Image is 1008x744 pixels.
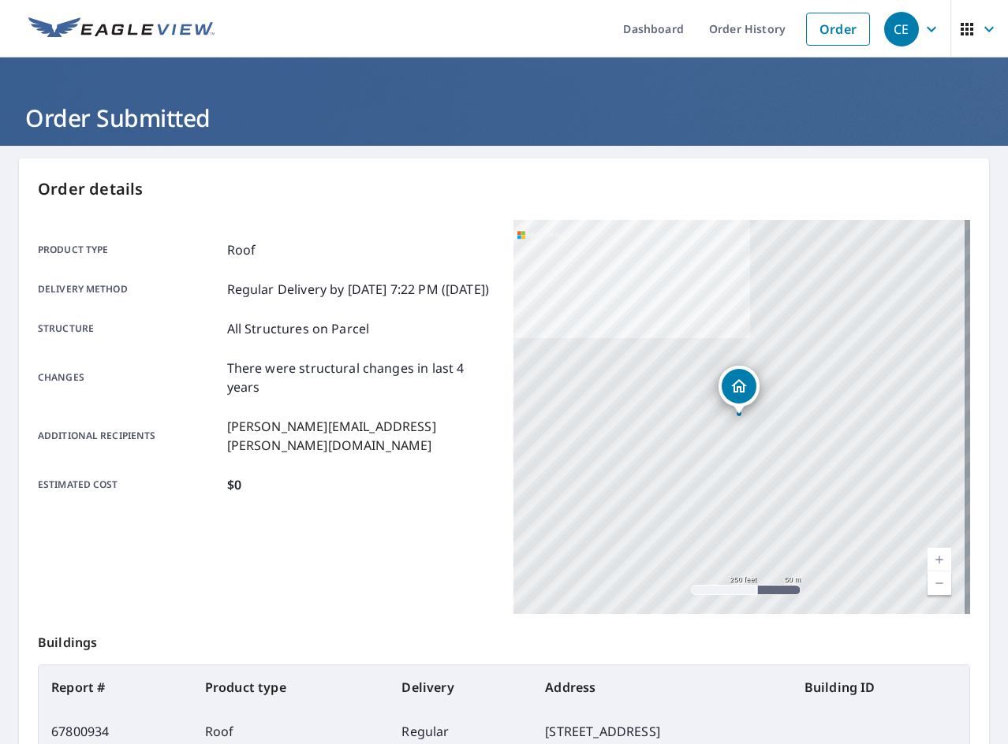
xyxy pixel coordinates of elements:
[806,13,870,46] a: Order
[28,17,215,41] img: EV Logo
[884,12,919,46] div: CE
[227,475,241,494] p: $0
[719,366,760,415] div: Dropped pin, building 1, Residential property, 1120 Lafayette St Williamstown, NJ 08094
[39,665,192,709] th: Report #
[227,319,370,338] p: All Structures on Parcel
[928,548,951,571] a: Current Level 17, Zoom In
[38,280,221,299] p: Delivery method
[227,280,489,299] p: Regular Delivery by [DATE] 7:22 PM ([DATE])
[192,665,390,709] th: Product type
[227,240,256,259] p: Roof
[928,571,951,595] a: Current Level 17, Zoom Out
[38,240,221,259] p: Product type
[792,665,969,709] th: Building ID
[227,359,495,396] p: There were structural changes in last 4 years
[38,359,221,396] p: Changes
[38,319,221,338] p: Structure
[227,417,495,455] p: [PERSON_NAME][EMAIL_ADDRESS][PERSON_NAME][DOMAIN_NAME]
[532,665,792,709] th: Address
[38,614,970,664] p: Buildings
[19,102,989,134] h1: Order Submitted
[38,475,221,494] p: Estimated cost
[38,177,970,201] p: Order details
[389,665,532,709] th: Delivery
[38,417,221,455] p: Additional recipients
